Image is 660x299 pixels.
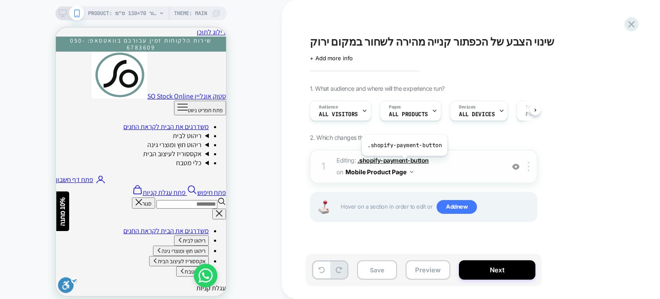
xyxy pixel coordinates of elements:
[174,6,207,20] span: Theme: MAIN
[459,104,476,110] span: Devices
[459,111,495,117] span: ALL DEVICES
[101,173,162,181] input: חיפוש
[389,111,428,117] span: ALL PRODUCTS
[357,260,397,280] button: Save
[336,155,500,178] span: Editing :
[315,200,332,214] img: Joystick
[357,157,429,164] span: .shopify-payment-button
[310,134,422,141] span: 2. Which changes the experience contains?
[526,111,555,117] span: Page Load
[345,166,413,178] button: Mobile Product Page
[389,104,401,110] span: Pages
[512,163,519,170] img: crossed eye
[319,111,358,117] span: All Visitors
[36,64,170,73] a: סטוק אונליין SO Stock Online
[310,85,444,92] span: 1. What audience and where will the experience run?
[526,104,542,110] span: Trigger
[410,171,413,173] img: down arrow
[341,200,532,214] span: Hover on a section in order to edit or
[319,104,338,110] span: Audience
[2,250,22,269] button: סרגל נגישות
[528,162,529,171] img: close
[76,160,131,170] a: פתח עגלת קניות
[310,55,353,62] span: + Add more info
[132,79,167,86] span: פתח תפריט ניווט
[88,6,157,20] span: PRODUCT: שטיח מטבח / אמבטיה מבד שניל בז' דגם דיור 70*130 ס"מ
[76,170,99,181] button: סגור
[67,199,153,208] a: משדרגים את הבית לקראת החגים
[406,260,450,280] button: Preview
[118,208,153,218] button: ריהוט לבית
[310,35,554,48] span: שינוי הצבע של הכפתור קנייה מהירה לשחור במקום ירוק
[120,239,153,249] button: כלי מטבח
[97,218,153,228] button: ריהוט חוץ ומוצרי גינה
[86,172,96,180] span: סגור
[6,10,164,23] span: שירות הלקוחות זמין עבורכם בוואטסאפ: 050-6783609
[459,260,535,280] button: Next
[141,160,170,170] span: פתח חיפוש
[87,160,130,170] span: פתח עגלת קניות
[319,158,328,175] div: 1
[118,73,170,88] button: פתח תפריט ניווט
[93,228,153,239] button: אקססוריז לעיצוב הבית
[67,95,153,104] a: משדרגים את הבית לקראת החגים
[131,160,170,170] a: פתח חיפוש
[336,166,343,177] span: on
[437,200,477,214] span: Add new
[92,64,170,73] span: סטוק אונליין SO Stock Online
